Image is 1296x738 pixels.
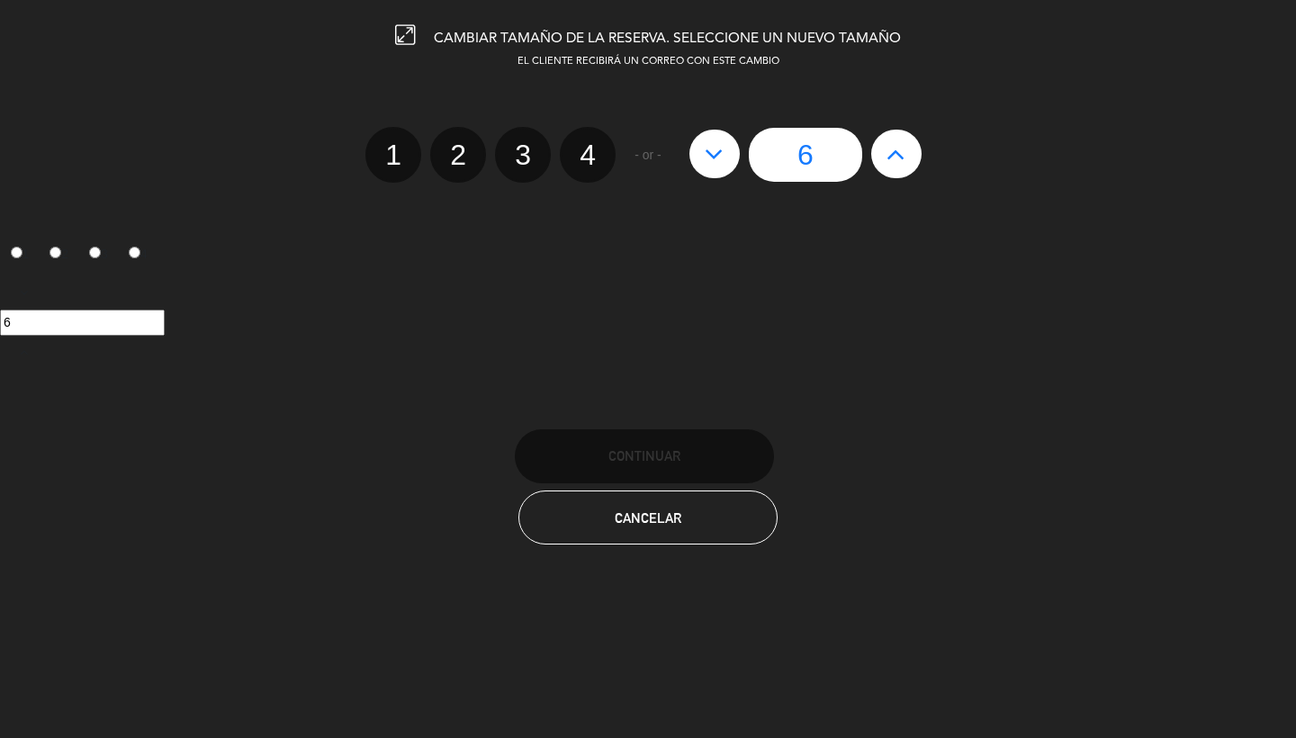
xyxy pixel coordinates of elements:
input: 1 [11,247,22,258]
input: 4 [129,247,140,258]
button: Continuar [515,429,774,483]
label: 3 [79,239,119,270]
input: 3 [89,247,101,258]
label: 4 [118,239,157,270]
span: Continuar [608,448,680,463]
span: EL CLIENTE RECIBIRÁ UN CORREO CON ESTE CAMBIO [517,57,779,67]
span: - or - [634,145,661,166]
input: 2 [49,247,61,258]
label: 1 [365,127,421,183]
label: 2 [40,239,79,270]
button: Cancelar [518,490,778,544]
label: 4 [560,127,616,183]
span: CAMBIAR TAMAÑO DE LA RESERVA. SELECCIONE UN NUEVO TAMAÑO [434,31,901,46]
label: 2 [430,127,486,183]
label: 3 [495,127,551,183]
span: Cancelar [615,510,681,526]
